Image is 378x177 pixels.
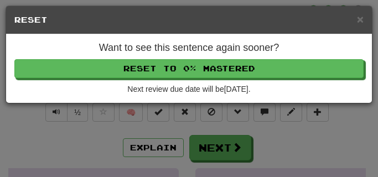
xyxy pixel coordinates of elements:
[14,84,364,95] div: Next review due date will be [DATE] .
[357,13,364,25] span: ×
[14,43,364,54] h4: Want to see this sentence again sooner?
[14,14,364,25] h5: Reset
[357,13,364,25] button: Close
[14,59,364,78] button: Reset to 0% Mastered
